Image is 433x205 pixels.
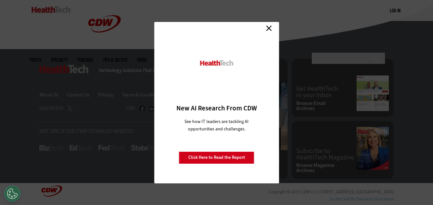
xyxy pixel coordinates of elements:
button: Open Preferences [4,186,20,202]
div: Cookies Settings [4,186,20,202]
h3: New AI Research From CDW [165,104,268,113]
a: Click Here to Read the Report [179,151,254,164]
img: HealthTech_0.png [199,60,234,67]
a: Close [264,24,274,33]
p: See how IT leaders are tackling AI opportunities and challenges. [177,118,256,133]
